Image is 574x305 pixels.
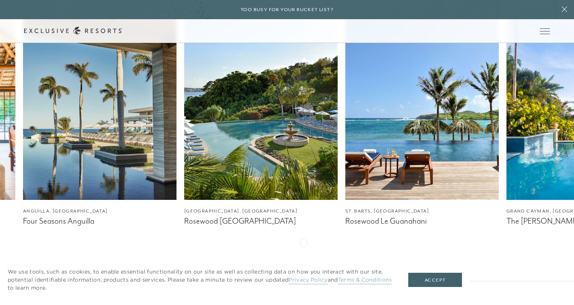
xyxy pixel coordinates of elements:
button: Accept [408,273,462,287]
a: Privacy Policy [289,276,327,284]
figcaption: Four Seasons Anguilla [23,216,176,226]
img: A serene view of the infinity pool overlooking the ocean at a Rosewood Le Guanahani St. Barth vil... [345,8,499,200]
button: Open navigation [540,28,550,34]
a: Terms & Conditions [338,276,392,284]
h6: Too busy for your bucket list? [241,6,333,13]
figcaption: [GEOGRAPHIC_DATA], [GEOGRAPHIC_DATA] [184,208,338,215]
figcaption: Anguilla, [GEOGRAPHIC_DATA] [23,208,176,215]
figcaption: Rosewood [GEOGRAPHIC_DATA] [184,216,338,226]
figcaption: St. Barts, [GEOGRAPHIC_DATA] [345,208,499,215]
p: We use tools, such as cookies, to enable essential functionality on our site as well as collectin... [8,268,393,292]
figcaption: Rosewood Le Guanahani [345,216,499,226]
